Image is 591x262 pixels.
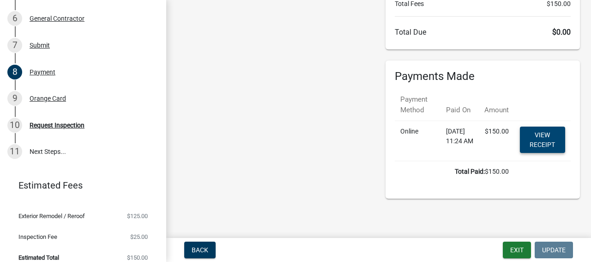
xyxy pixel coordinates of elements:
[455,168,485,175] b: Total Paid:
[30,95,66,102] div: Orange Card
[395,121,440,161] td: Online
[7,65,22,79] div: 8
[127,255,148,261] span: $150.00
[30,69,55,75] div: Payment
[192,246,208,254] span: Back
[440,121,479,161] td: [DATE] 11:24 AM
[18,255,59,261] span: Estimated Total
[30,15,84,22] div: General Contractor
[7,144,22,159] div: 11
[542,246,566,254] span: Update
[395,70,571,83] h6: Payments Made
[440,89,479,121] th: Paid On
[395,161,514,183] td: $150.00
[7,118,22,133] div: 10
[503,242,531,258] button: Exit
[18,234,57,240] span: Inspection Fee
[7,176,151,195] a: Estimated Fees
[479,121,514,161] td: $150.00
[184,242,216,258] button: Back
[520,127,565,153] a: View receipt
[7,91,22,106] div: 9
[395,89,440,121] th: Payment Method
[535,242,573,258] button: Update
[552,28,571,37] span: $0.00
[127,213,148,219] span: $125.00
[7,11,22,26] div: 6
[7,38,22,53] div: 7
[395,28,571,37] h6: Total Due
[479,89,514,121] th: Amount
[18,213,85,219] span: Exterior Remodel / Reroof
[130,234,148,240] span: $25.00
[30,122,84,128] div: Request Inspection
[30,42,50,49] div: Submit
